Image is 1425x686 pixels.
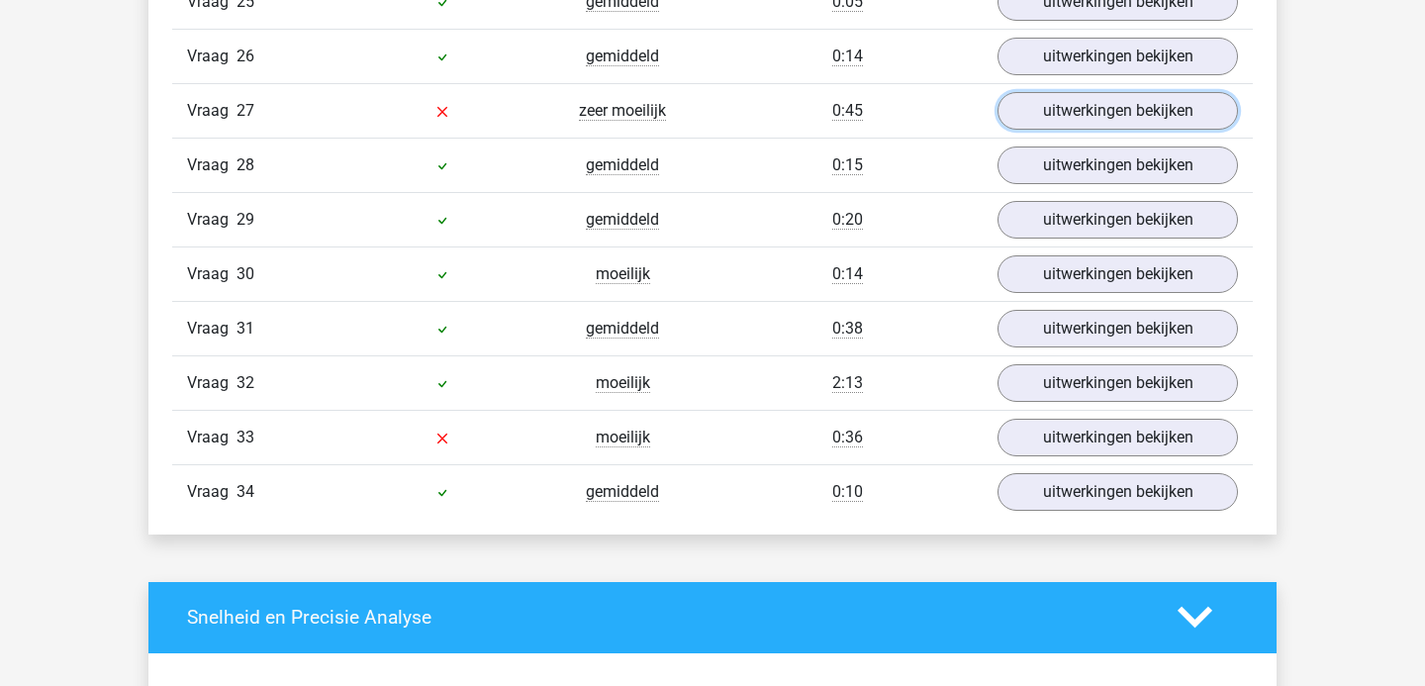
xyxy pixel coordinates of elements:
[832,210,863,230] span: 0:20
[187,45,237,68] span: Vraag
[187,208,237,232] span: Vraag
[187,317,237,341] span: Vraag
[596,264,650,284] span: moeilijk
[237,482,254,501] span: 34
[832,319,863,339] span: 0:38
[997,201,1238,239] a: uitwerkingen bekijken
[187,99,237,123] span: Vraag
[237,373,254,392] span: 32
[832,428,863,447] span: 0:36
[187,426,237,449] span: Vraag
[237,264,254,283] span: 30
[832,155,863,175] span: 0:15
[997,310,1238,347] a: uitwerkingen bekijken
[187,606,1148,629] h4: Snelheid en Precisie Analyse
[832,101,863,121] span: 0:45
[997,419,1238,456] a: uitwerkingen bekijken
[596,428,650,447] span: moeilijk
[586,210,659,230] span: gemiddeld
[237,47,254,65] span: 26
[586,155,659,175] span: gemiddeld
[187,480,237,504] span: Vraag
[586,482,659,502] span: gemiddeld
[832,47,863,66] span: 0:14
[237,101,254,120] span: 27
[997,364,1238,402] a: uitwerkingen bekijken
[237,210,254,229] span: 29
[997,255,1238,293] a: uitwerkingen bekijken
[586,319,659,339] span: gemiddeld
[187,371,237,395] span: Vraag
[586,47,659,66] span: gemiddeld
[832,264,863,284] span: 0:14
[187,153,237,177] span: Vraag
[237,319,254,338] span: 31
[237,428,254,446] span: 33
[832,482,863,502] span: 0:10
[997,38,1238,75] a: uitwerkingen bekijken
[997,92,1238,130] a: uitwerkingen bekijken
[596,373,650,393] span: moeilijk
[997,473,1238,511] a: uitwerkingen bekijken
[237,155,254,174] span: 28
[187,262,237,286] span: Vraag
[579,101,666,121] span: zeer moeilijk
[997,147,1238,184] a: uitwerkingen bekijken
[832,373,863,393] span: 2:13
